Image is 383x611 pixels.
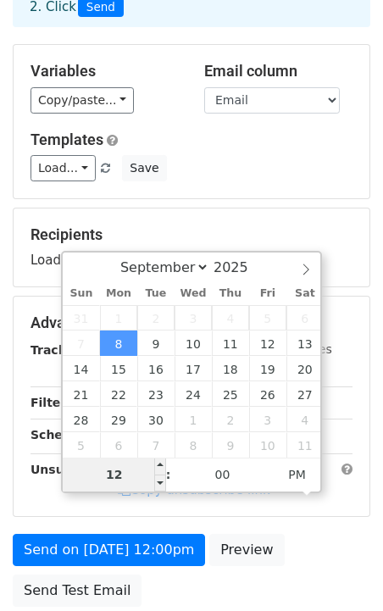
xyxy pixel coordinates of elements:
span: September 16, 2025 [137,356,175,381]
input: Minute [171,458,275,492]
a: Copy/paste... [31,87,134,114]
span: September 12, 2025 [249,330,286,356]
h5: Advanced [31,314,352,332]
span: September 3, 2025 [175,305,212,330]
span: September 18, 2025 [212,356,249,381]
label: UTM Codes [265,341,331,358]
span: September 9, 2025 [137,330,175,356]
span: September 14, 2025 [63,356,100,381]
strong: Unsubscribe [31,463,114,476]
span: August 31, 2025 [63,305,100,330]
h5: Recipients [31,225,352,244]
span: October 11, 2025 [286,432,324,458]
h5: Variables [31,62,179,81]
span: September 17, 2025 [175,356,212,381]
span: September 2, 2025 [137,305,175,330]
span: September 6, 2025 [286,305,324,330]
a: Copy unsubscribe link [118,482,270,497]
input: Hour [63,458,166,492]
span: October 5, 2025 [63,432,100,458]
span: Thu [212,288,249,299]
span: September 8, 2025 [100,330,137,356]
span: September 30, 2025 [137,407,175,432]
span: September 4, 2025 [212,305,249,330]
span: September 25, 2025 [212,381,249,407]
span: Mon [100,288,137,299]
span: Tue [137,288,175,299]
span: September 13, 2025 [286,330,324,356]
span: September 7, 2025 [63,330,100,356]
a: Load... [31,155,96,181]
span: Sun [63,288,100,299]
strong: Schedule [31,428,92,442]
span: September 29, 2025 [100,407,137,432]
h5: Email column [204,62,352,81]
span: September 27, 2025 [286,381,324,407]
span: September 21, 2025 [63,381,100,407]
span: October 9, 2025 [212,432,249,458]
span: : [166,458,171,492]
span: September 19, 2025 [249,356,286,381]
span: Wed [175,288,212,299]
span: October 8, 2025 [175,432,212,458]
span: October 7, 2025 [137,432,175,458]
span: October 3, 2025 [249,407,286,432]
span: September 11, 2025 [212,330,249,356]
span: Sat [286,288,324,299]
span: September 28, 2025 [63,407,100,432]
span: September 1, 2025 [100,305,137,330]
span: October 10, 2025 [249,432,286,458]
input: Year [209,259,270,275]
span: October 2, 2025 [212,407,249,432]
span: September 24, 2025 [175,381,212,407]
span: September 22, 2025 [100,381,137,407]
span: September 23, 2025 [137,381,175,407]
button: Save [122,155,166,181]
span: September 20, 2025 [286,356,324,381]
span: September 5, 2025 [249,305,286,330]
span: Click to toggle [274,458,320,492]
strong: Tracking [31,343,87,357]
span: September 10, 2025 [175,330,212,356]
span: October 4, 2025 [286,407,324,432]
span: September 15, 2025 [100,356,137,381]
span: September 26, 2025 [249,381,286,407]
a: Send Test Email [13,575,142,607]
span: Fri [249,288,286,299]
span: October 1, 2025 [175,407,212,432]
div: Loading... [31,225,352,269]
span: October 6, 2025 [100,432,137,458]
a: Send on [DATE] 12:00pm [13,534,205,566]
a: Templates [31,131,103,148]
iframe: Chat Widget [298,530,383,611]
strong: Filters [31,396,74,409]
a: Preview [209,534,284,566]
